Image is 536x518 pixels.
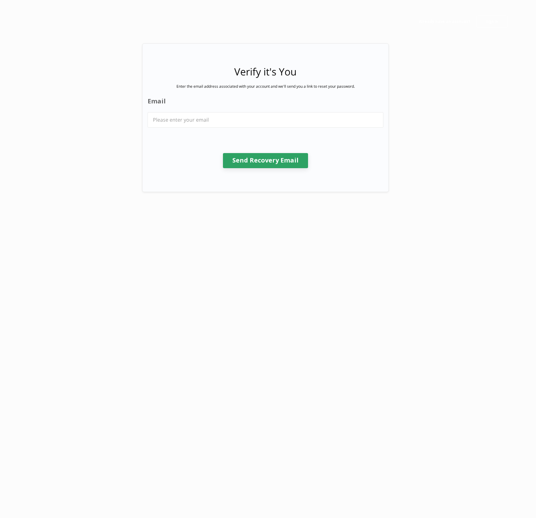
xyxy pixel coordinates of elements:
[148,113,383,127] input: Please enter your email
[419,19,470,24] span: Already have an account?
[176,84,355,89] p: Enter the email address associated with your account and we'll send you a link to reset your pass...
[476,16,508,28] button: Sign In
[148,97,383,106] label: Email
[234,64,297,79] h2: Verify it's You
[223,153,308,168] button: Send Recovery Email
